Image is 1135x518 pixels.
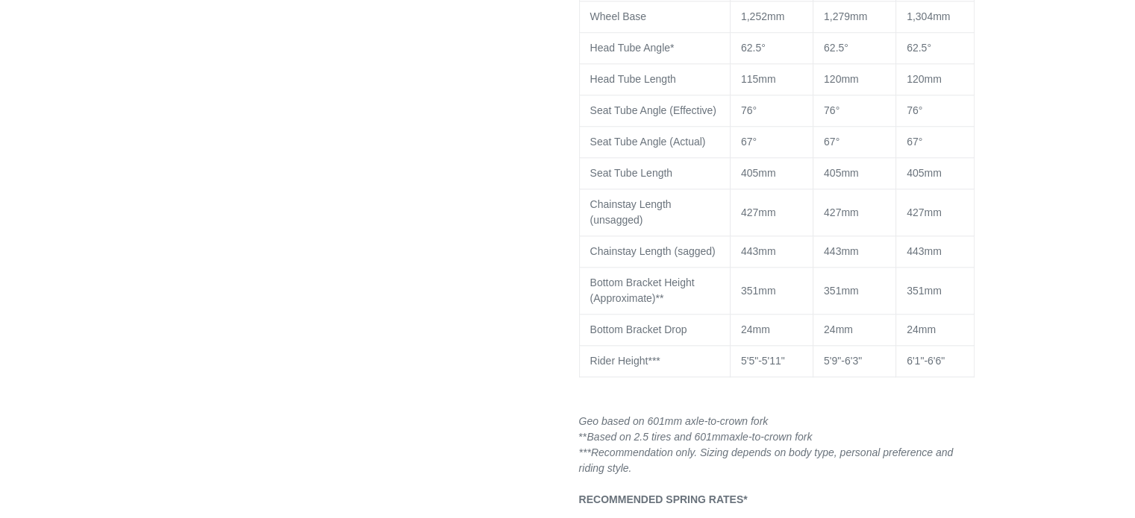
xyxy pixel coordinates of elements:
span: 405mm [824,167,859,179]
span: 405mm [741,167,776,179]
span: 62.5 [741,42,761,54]
span: 67° [907,136,922,148]
span: 62.5 [824,42,844,54]
span: 24mm [824,323,853,335]
span: 120mm [907,73,942,85]
span: 427mm [824,206,859,218]
span: 443mm [907,245,942,257]
span: 67° [824,136,839,148]
span: Chainstay Length (sagged) [590,245,716,257]
span: 5'5"-5'11" [741,355,785,367]
span: Head Tube Length [590,73,676,85]
span: 351mm [907,285,942,297]
b: RECOMMENDED SPRING RATES* [579,493,748,505]
span: 115mm [741,73,776,85]
span: Head Tube Angle* [590,42,675,54]
span: ° [927,42,931,54]
span: 24mm [907,323,936,335]
span: 1,252mm [741,10,784,22]
span: 427mm [907,206,942,218]
span: 67° [741,136,757,148]
span: 76 [907,104,919,116]
span: 351mm [824,285,859,297]
span: 1,304mm [907,10,950,22]
span: 443mm [741,245,776,257]
span: Seat Tube Angle (Effective) [590,104,716,116]
span: Geo based on 601mm axle-to-crown fork [579,415,769,427]
span: ° [844,42,848,54]
span: Bottom Bracket Height (Approximate)** [590,277,695,304]
span: Seat Tube Angle (Actual) [590,136,706,148]
span: Wheel Base [590,10,646,22]
span: Seat Tube Length [590,167,673,179]
span: ° [919,104,923,116]
span: 405mm [907,167,942,179]
span: axle-to-crown fork [729,431,812,443]
span: ° [761,42,766,54]
span: Bottom Bracket Drop [590,323,687,335]
span: ° [835,104,839,116]
span: Based on 2.5 tires and 601mm [587,431,729,443]
span: 24mm [741,323,770,335]
span: 5'9"-6'3" [824,355,862,367]
span: 1,279mm [824,10,867,22]
span: Chainstay Length (unsagged) [590,198,672,226]
span: 76 [741,104,753,116]
span: Rider Height*** [590,355,660,367]
span: ***Recommendation only. Sizing depends on body type, personal preference and riding style. [579,446,954,474]
span: 427mm [741,206,776,218]
span: 6'1"-6'6" [907,355,945,367]
span: 120mm [824,73,859,85]
span: 443mm [824,245,859,257]
span: 62.5 [907,42,927,54]
span: 76 [824,104,836,116]
span: ° [752,104,757,116]
span: 351mm [741,285,776,297]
